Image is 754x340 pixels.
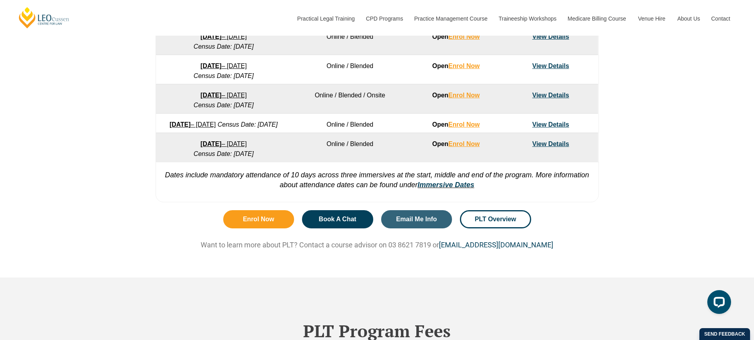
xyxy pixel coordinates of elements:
[291,2,360,36] a: Practical Legal Training
[218,121,278,128] em: Census Date: [DATE]
[201,63,222,69] strong: [DATE]
[562,2,632,36] a: Medicare Billing Course
[194,43,254,50] em: Census Date: [DATE]
[201,33,247,40] a: [DATE]– [DATE]
[18,6,70,29] a: [PERSON_NAME] Centre for Law
[671,2,705,36] a: About Us
[448,33,480,40] a: Enrol Now
[396,216,437,222] span: Email Me Info
[291,26,408,55] td: Online / Blended
[291,55,408,84] td: Online / Blended
[701,287,734,320] iframe: LiveChat chat widget
[475,216,516,222] span: PLT Overview
[169,121,190,128] strong: [DATE]
[194,150,254,157] em: Census Date: [DATE]
[493,2,562,36] a: Traineeship Workshops
[432,92,480,99] strong: Open
[532,63,569,69] a: View Details
[302,210,373,228] a: Book A Chat
[291,133,408,162] td: Online / Blended
[201,92,222,99] strong: [DATE]
[319,216,356,222] span: Book A Chat
[201,33,222,40] strong: [DATE]
[223,210,294,228] a: Enrol Now
[194,102,254,108] em: Census Date: [DATE]
[381,210,452,228] a: Email Me Info
[408,2,493,36] a: Practice Management Course
[201,92,247,99] a: [DATE]– [DATE]
[532,121,569,128] a: View Details
[532,33,569,40] a: View Details
[243,216,274,222] span: Enrol Now
[201,141,222,147] strong: [DATE]
[705,2,736,36] a: Contact
[201,141,247,147] a: [DATE]– [DATE]
[439,241,553,249] a: [EMAIL_ADDRESS][DOMAIN_NAME]
[291,84,408,114] td: Online / Blended / Onsite
[165,171,589,189] em: Dates include mandatory attendance of 10 days across three immersives at the start, middle and en...
[169,121,216,128] a: [DATE]– [DATE]
[432,121,480,128] strong: Open
[448,63,480,69] a: Enrol Now
[194,72,254,79] em: Census Date: [DATE]
[432,141,480,147] strong: Open
[291,114,408,133] td: Online / Blended
[432,63,480,69] strong: Open
[201,63,247,69] a: [DATE]– [DATE]
[532,141,569,147] a: View Details
[532,92,569,99] a: View Details
[632,2,671,36] a: Venue Hire
[418,181,474,189] a: Immersive Dates
[448,121,480,128] a: Enrol Now
[432,33,480,40] strong: Open
[448,141,480,147] a: Enrol Now
[460,210,531,228] a: PLT Overview
[360,2,408,36] a: CPD Programs
[152,240,603,249] p: Want to learn more about PLT? Contact a course advisor on 03 8621 7819 or
[448,92,480,99] a: Enrol Now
